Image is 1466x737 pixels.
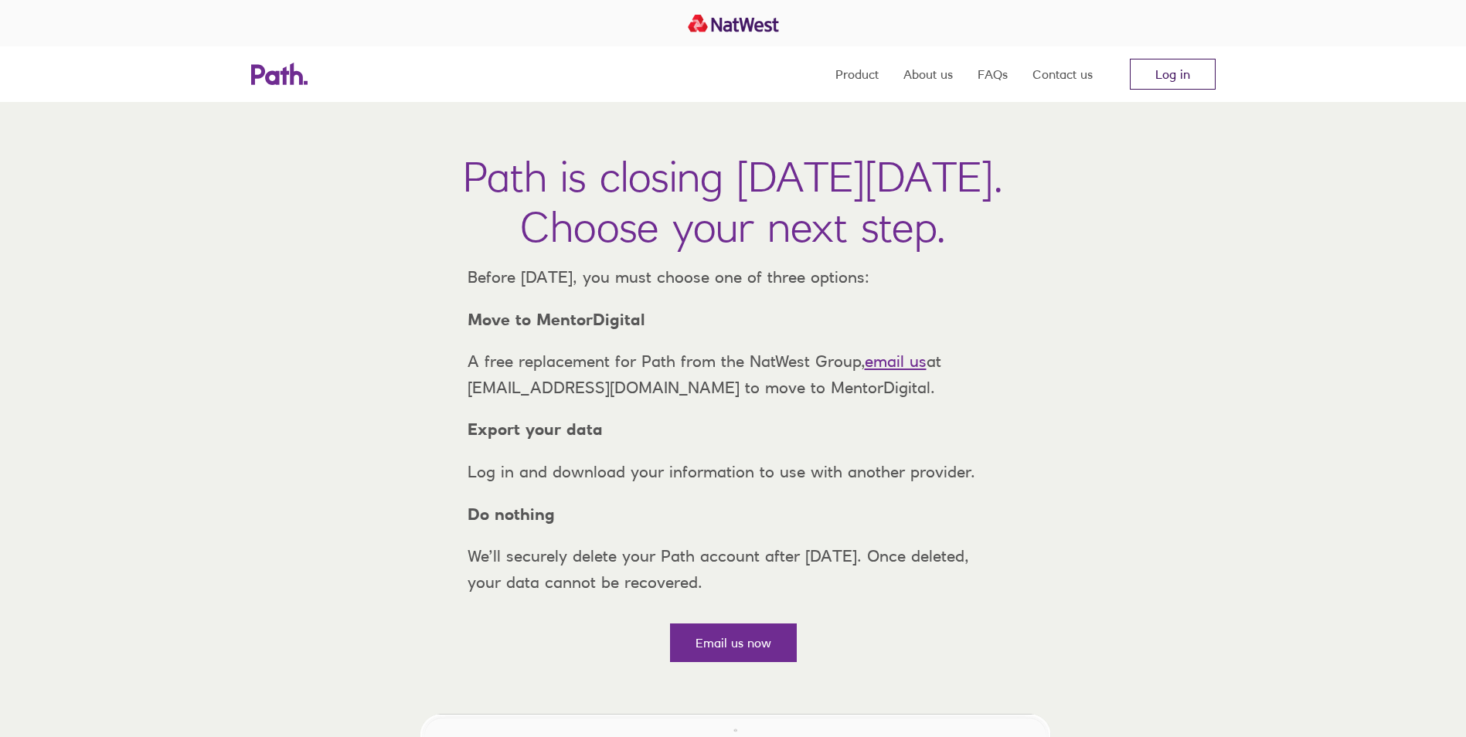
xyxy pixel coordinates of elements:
[455,264,1012,290] p: Before [DATE], you must choose one of three options:
[455,543,1012,595] p: We’ll securely delete your Path account after [DATE]. Once deleted, your data cannot be recovered.
[1032,46,1093,102] a: Contact us
[455,348,1012,400] p: A free replacement for Path from the NatWest Group, at [EMAIL_ADDRESS][DOMAIN_NAME] to move to Me...
[903,46,953,102] a: About us
[455,459,1012,485] p: Log in and download your information to use with another provider.
[1130,59,1216,90] a: Log in
[468,419,603,439] strong: Export your data
[865,352,927,371] a: email us
[463,151,1003,252] h1: Path is closing [DATE][DATE]. Choose your next step.
[468,310,645,329] strong: Move to MentorDigital
[670,623,797,662] a: Email us now
[978,46,1008,102] a: FAQs
[835,46,879,102] a: Product
[468,504,555,524] strong: Do nothing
